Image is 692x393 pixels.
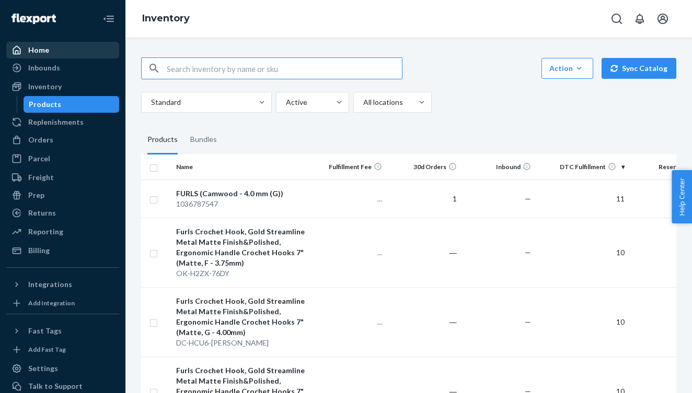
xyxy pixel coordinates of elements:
td: 1 [386,180,461,218]
div: Freight [28,172,54,183]
span: — [525,248,531,257]
td: 11 [535,180,628,218]
button: Integrations [6,276,119,293]
th: Fulfillment Fee [312,154,387,180]
td: ― [386,218,461,287]
th: 30d Orders [386,154,461,180]
button: Open Search Box [606,8,627,29]
a: Add Fast Tag [6,343,119,356]
div: OK-H2ZX-76DY [176,268,307,279]
div: Home [28,45,49,55]
a: Parcel [6,150,119,167]
div: Furls Crochet Hook, Gold Streamline Metal Matte Finish&Polished, Ergonomic Handle Crochet Hooks 7... [176,227,307,268]
td: ― [386,287,461,356]
span: — [525,194,531,203]
div: Add Fast Tag [28,345,66,354]
div: Returns [28,208,56,218]
button: Close Navigation [98,8,119,29]
a: Returns [6,205,119,221]
div: Billing [28,245,50,256]
div: Replenishments [28,117,84,127]
p: ... [316,247,383,258]
button: Action [541,58,593,79]
button: Open account menu [652,8,673,29]
button: Fast Tags [6,323,119,339]
div: DC-HCU6-[PERSON_NAME] [176,338,307,348]
div: Inbounds [28,63,60,73]
a: Add Integration [6,297,119,309]
div: Prep [28,190,44,200]
a: Products [24,96,120,113]
a: Reporting [6,223,119,240]
td: 10 [535,287,628,356]
div: Reporting [28,227,63,237]
input: Standard [150,97,151,108]
div: FURLS (Camwood - 4.0 mm (G)) [176,188,307,199]
a: Settings [6,360,119,377]
a: Prep [6,187,119,204]
div: Inventory [28,81,62,92]
a: Inventory [142,13,190,24]
td: 10 [535,218,628,287]
th: DTC Fulfillment [535,154,628,180]
div: Add Integration [28,299,75,307]
input: All locations [362,97,363,108]
div: 1036787547 [176,199,307,209]
a: Freight [6,169,119,186]
th: Inbound [461,154,536,180]
div: Action [549,63,585,74]
div: Products [147,125,178,154]
ol: breadcrumbs [134,4,198,34]
div: Orders [28,135,53,145]
div: Products [29,99,61,110]
button: Open notifications [629,8,650,29]
a: Home [6,42,119,58]
div: Furls Crochet Hook, Gold Streamline Metal Matte Finish&Polished, Ergonomic Handle Crochet Hooks 7... [176,296,307,338]
div: Parcel [28,153,50,164]
input: Active [285,97,286,108]
div: Talk to Support [28,381,83,391]
div: Fast Tags [28,326,62,336]
button: Sync Catalog [602,58,676,79]
a: Inventory [6,78,119,95]
a: Orders [6,132,119,148]
img: Flexport logo [11,14,56,24]
a: Billing [6,242,119,259]
th: Name [172,154,312,180]
div: Bundles [190,125,217,154]
p: ... [316,317,383,327]
a: Replenishments [6,114,119,130]
p: ... [316,194,383,204]
a: Inbounds [6,59,119,76]
span: — [525,317,531,326]
input: Search inventory by name or sku [167,58,402,79]
div: Integrations [28,279,72,290]
button: Help Center [672,170,692,223]
div: Settings [28,363,58,374]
